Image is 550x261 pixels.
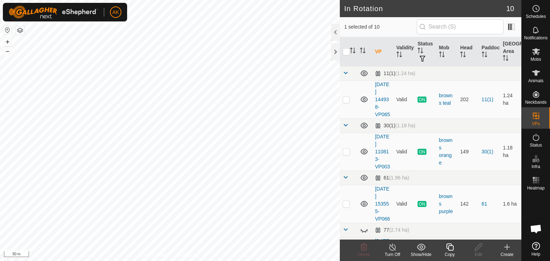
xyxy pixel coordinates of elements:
td: Valid [394,80,415,118]
p-sorticon: Activate to sort [460,53,466,58]
p-sorticon: Activate to sort [439,53,445,58]
span: (1.18 ha) [395,123,415,128]
div: 61 [375,175,409,181]
th: Head [457,37,479,67]
a: Privacy Policy [142,252,169,258]
td: Valid [394,185,415,223]
span: ON [418,201,426,207]
p-sorticon: Activate to sort [503,56,508,62]
a: 30(1) [482,149,493,154]
img: Gallagher Logo [9,6,98,19]
a: 11(1) [482,97,493,102]
span: Heatmap [527,186,545,190]
div: Create [493,251,521,258]
div: browns teal [439,92,455,107]
span: Notifications [524,36,547,40]
a: [DATE] 110813-VP003 [375,134,390,169]
th: Validity [394,37,415,67]
p-sorticon: Activate to sort [482,53,487,58]
span: ON [418,149,426,155]
span: Animals [528,79,544,83]
h2: In Rotation [344,4,506,13]
p-sorticon: Activate to sort [360,49,366,54]
a: [DATE] 144938-VP065 [375,82,390,117]
span: 1 selected of 10 [344,23,416,31]
div: 30(1) [375,123,415,129]
td: 202 [457,80,479,118]
div: Turn Off [378,251,407,258]
th: [GEOGRAPHIC_DATA] Area [500,37,521,67]
p-sorticon: Activate to sort [418,49,423,54]
div: 11(1) [375,70,415,77]
td: 142 [457,185,479,223]
div: Copy [435,251,464,258]
span: (2.74 ha) [389,227,409,233]
div: Open chat [525,218,547,240]
td: Valid [394,133,415,171]
span: Mobs [531,57,541,61]
div: Edit [464,251,493,258]
button: – [3,47,12,55]
p-sorticon: Activate to sort [396,53,402,58]
span: VPs [532,122,540,126]
span: Status [530,143,542,147]
span: Schedules [526,14,546,19]
span: Delete [358,252,370,257]
button: Reset Map [3,26,12,34]
a: Help [522,239,550,259]
span: (1.24 ha) [395,70,415,76]
span: Help [531,252,540,256]
span: Neckbands [525,100,546,104]
span: (1.96 ha) [389,175,409,181]
span: 10 [506,3,514,14]
div: 77 [375,227,409,233]
th: Mob [436,37,458,67]
a: [DATE] 153555-VP066 [375,186,390,222]
span: Infra [531,164,540,169]
a: Contact Us [177,252,198,258]
th: Status [415,37,436,67]
button: + [3,38,12,46]
td: 1.18 ha [500,133,521,171]
p-sorticon: Activate to sort [350,49,356,54]
td: 1.24 ha [500,80,521,118]
th: VP [372,37,394,67]
th: Paddock [479,37,500,67]
button: Map Layers [16,26,24,35]
div: Show/Hide [407,251,435,258]
td: 1.6 ha [500,185,521,223]
td: 149 [457,133,479,171]
div: browns orange [439,137,455,167]
span: ON [418,97,426,103]
a: 61 [482,201,487,207]
span: AK [112,9,119,16]
input: Search (S) [417,19,503,34]
div: browns purple [439,193,455,215]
